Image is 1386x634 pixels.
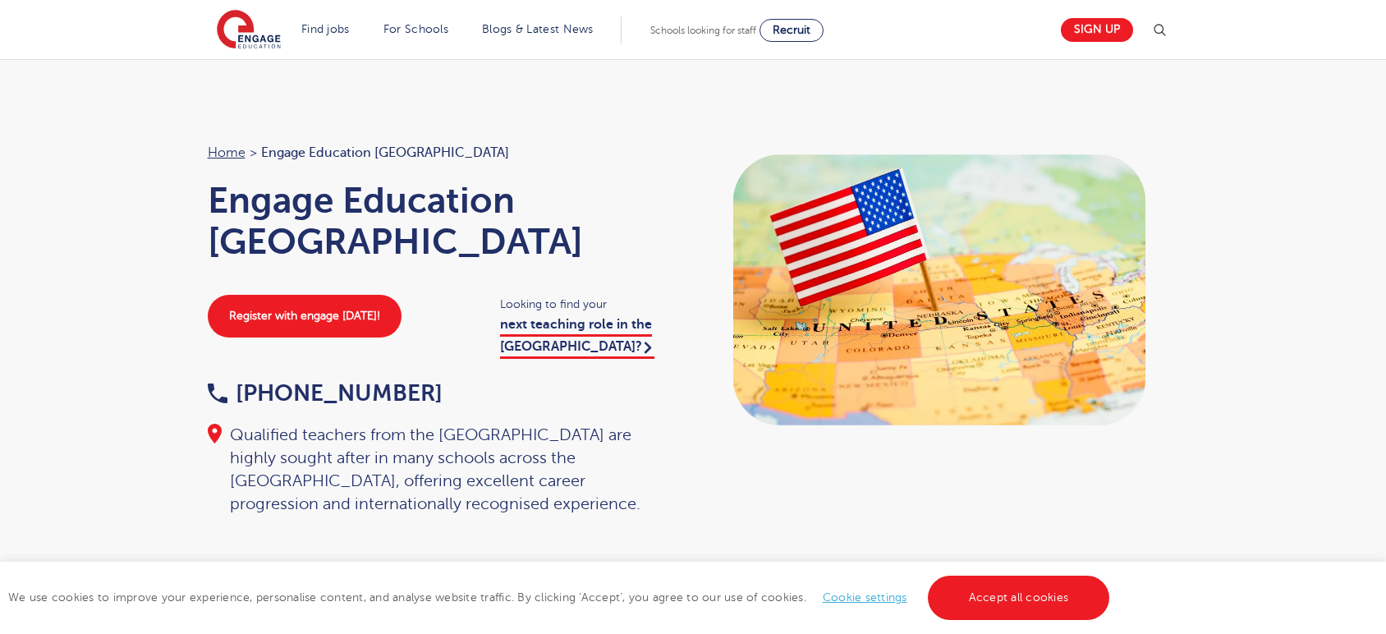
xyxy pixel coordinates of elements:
[208,380,443,406] a: [PHONE_NUMBER]
[773,24,810,36] span: Recruit
[250,145,257,160] span: >
[760,19,824,42] a: Recruit
[208,180,677,262] h1: Engage Education [GEOGRAPHIC_DATA]
[928,576,1110,620] a: Accept all cookies
[301,23,350,35] a: Find jobs
[1061,18,1133,42] a: Sign up
[823,591,907,604] a: Cookie settings
[383,23,448,35] a: For Schools
[208,145,246,160] a: Home
[261,142,509,163] span: Engage Education [GEOGRAPHIC_DATA]
[217,10,281,51] img: Engage Education
[208,142,677,163] nav: breadcrumb
[208,424,677,516] div: Qualified teachers from the [GEOGRAPHIC_DATA] are highly sought after in many schools across the ...
[208,295,402,338] a: Register with engage [DATE]!
[8,591,1113,604] span: We use cookies to improve your experience, personalise content, and analyse website traffic. By c...
[500,295,677,314] span: Looking to find your
[650,25,756,36] span: Schools looking for staff
[500,317,654,358] a: next teaching role in the [GEOGRAPHIC_DATA]?
[482,23,594,35] a: Blogs & Latest News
